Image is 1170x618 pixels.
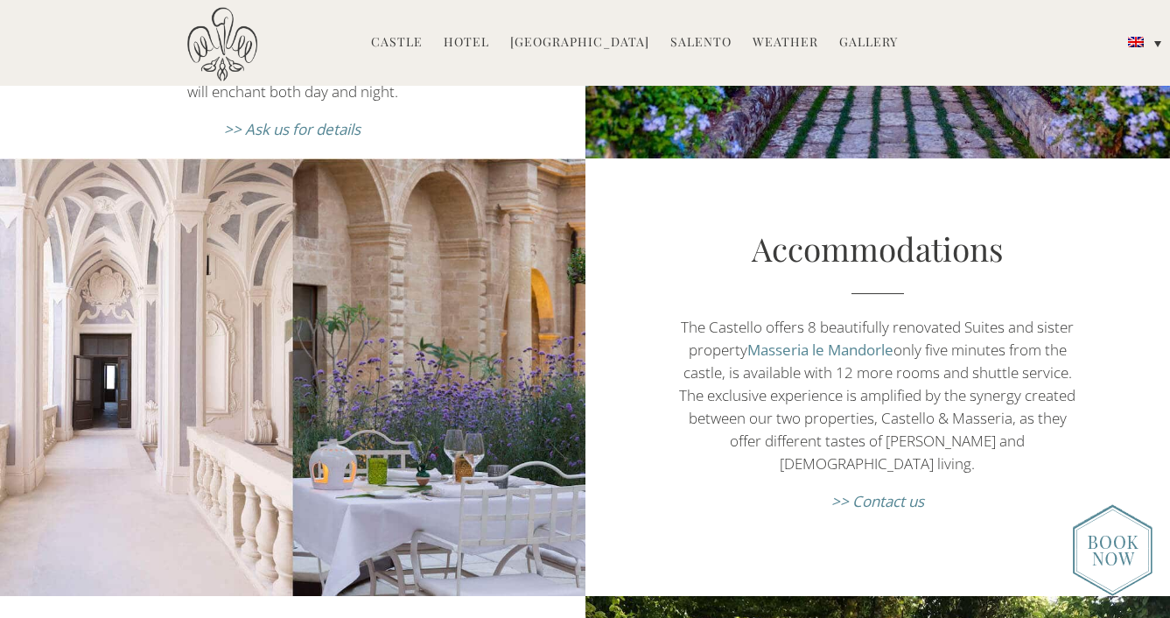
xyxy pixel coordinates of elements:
a: Masseria le Mandorle [747,340,893,360]
a: Gallery [839,33,898,53]
a: Accommodations [752,227,1004,270]
a: [GEOGRAPHIC_DATA] [510,33,649,53]
a: >> Contact us [831,491,924,511]
img: Castello di Ugento [187,7,257,81]
p: The Castello offers 8 beautifully renovated Suites and sister property only five minutes from the... [673,316,1082,475]
a: >> Ask us for details [224,119,361,139]
img: English [1128,37,1144,47]
a: Castle [371,33,423,53]
a: Salento [670,33,732,53]
img: new-booknow.png [1073,505,1152,596]
a: Weather [753,33,818,53]
img: enquire_today_weddings_page.png [1073,504,1152,596]
a: Hotel [444,33,489,53]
